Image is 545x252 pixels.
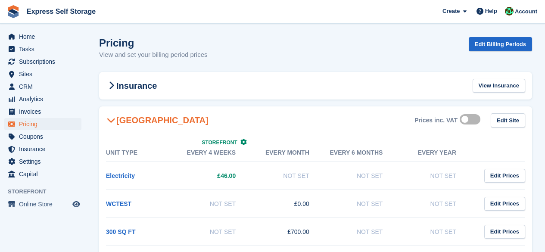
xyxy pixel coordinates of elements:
a: menu [4,143,81,155]
a: menu [4,93,81,105]
a: Edit Prices [484,225,525,239]
td: £0.00 [253,190,327,218]
th: Unit Type [106,144,180,162]
td: Not Set [180,190,253,218]
span: Account [515,7,537,16]
span: Analytics [19,93,71,105]
span: Create [442,7,460,16]
td: Not Set [400,218,473,246]
a: menu [4,31,81,43]
a: 300 SQ FT [106,228,135,235]
a: menu [4,168,81,180]
a: Edit Prices [484,197,525,211]
a: menu [4,43,81,55]
span: Capital [19,168,71,180]
h2: Insurance [106,81,157,91]
h1: Pricing [99,37,208,49]
td: Not Set [400,162,473,190]
th: Every 4 weeks [180,144,253,162]
span: Tasks [19,43,71,55]
img: Shakiyra Davis [505,7,514,16]
a: menu [4,68,81,80]
span: Coupons [19,131,71,143]
a: Express Self Storage [23,4,99,19]
span: Storefront [8,187,86,196]
span: Home [19,31,71,43]
a: menu [4,81,81,93]
span: Online Store [19,198,71,210]
th: Every 6 months [327,144,400,162]
img: stora-icon-8386f47178a22dfd0bd8f6a31ec36ba5ce8667c1dd55bd0f319d3a0aa187defe.svg [7,5,20,18]
a: Storefront [202,140,247,146]
td: Not Set [327,218,400,246]
div: Prices inc. VAT [414,117,458,124]
a: Preview store [71,199,81,209]
td: Not Set [400,190,473,218]
a: menu [4,198,81,210]
a: menu [4,106,81,118]
span: Storefront [202,140,237,146]
a: WCTEST [106,200,131,207]
span: CRM [19,81,71,93]
span: Sites [19,68,71,80]
a: menu [4,118,81,130]
span: Pricing [19,118,71,130]
a: View Insurance [473,79,525,93]
a: Edit Site [491,113,525,128]
a: Edit Billing Periods [469,37,532,51]
td: Not Set [327,162,400,190]
td: Not Set [327,190,400,218]
td: £700.00 [253,218,327,246]
a: menu [4,56,81,68]
th: Every month [253,144,327,162]
th: Every year [400,144,473,162]
td: £46.00 [180,162,253,190]
p: View and set your billing period prices [99,50,208,60]
td: Not Set [180,218,253,246]
span: Settings [19,156,71,168]
td: Not Set [253,162,327,190]
a: menu [4,156,81,168]
a: menu [4,131,81,143]
span: Help [485,7,497,16]
a: Electricity [106,172,135,179]
span: Subscriptions [19,56,71,68]
span: Invoices [19,106,71,118]
span: Insurance [19,143,71,155]
a: Edit Prices [484,169,525,183]
h2: [GEOGRAPHIC_DATA] [106,115,209,125]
